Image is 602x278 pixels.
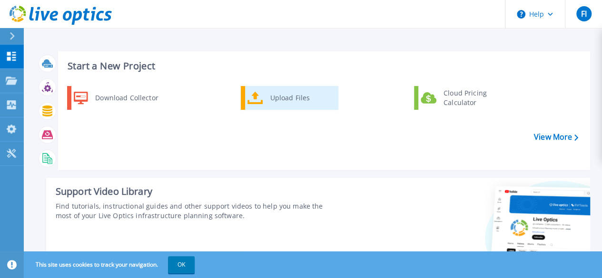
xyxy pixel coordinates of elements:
[68,61,578,71] h3: Start a New Project
[56,201,338,220] div: Find tutorials, instructional guides and other support videos to help you make the most of your L...
[67,86,165,110] a: Download Collector
[439,88,509,107] div: Cloud Pricing Calculator
[168,256,195,273] button: OK
[266,88,336,107] div: Upload Files
[534,133,578,142] a: View More
[26,256,195,273] span: This site uses cookies to track your navigation.
[581,10,586,18] span: FI
[414,86,512,110] a: Cloud Pricing Calculator
[241,86,338,110] a: Upload Files
[56,185,338,198] div: Support Video Library
[90,88,162,107] div: Download Collector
